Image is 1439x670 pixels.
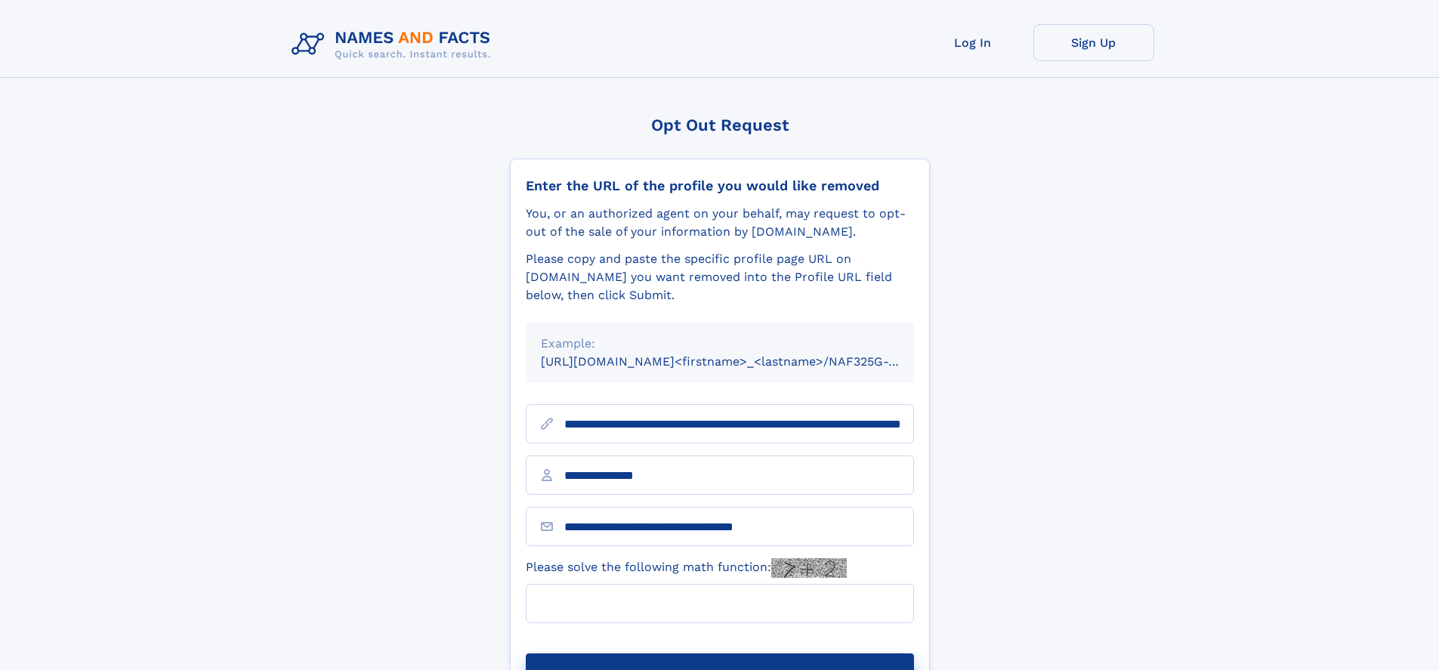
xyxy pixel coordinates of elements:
[286,24,503,65] img: Logo Names and Facts
[1033,24,1154,61] a: Sign Up
[526,205,914,241] div: You, or an authorized agent on your behalf, may request to opt-out of the sale of your informatio...
[526,558,847,578] label: Please solve the following math function:
[510,116,930,134] div: Opt Out Request
[912,24,1033,61] a: Log In
[526,250,914,304] div: Please copy and paste the specific profile page URL on [DOMAIN_NAME] you want removed into the Pr...
[541,335,899,353] div: Example:
[526,178,914,194] div: Enter the URL of the profile you would like removed
[541,354,943,369] small: [URL][DOMAIN_NAME]<firstname>_<lastname>/NAF325G-xxxxxxxx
